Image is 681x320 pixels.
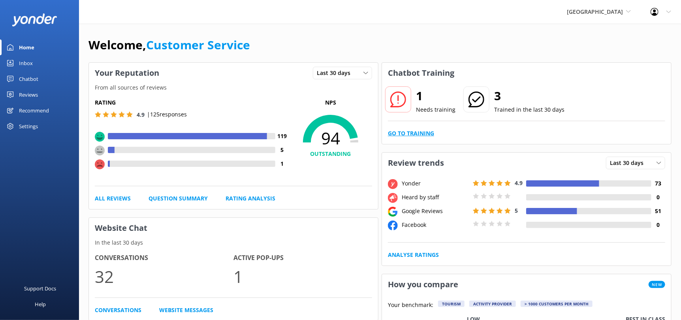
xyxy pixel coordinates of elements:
span: Last 30 days [317,69,355,77]
h2: 1 [416,86,455,105]
span: [GEOGRAPHIC_DATA] [567,8,623,15]
div: Activity Provider [469,301,516,307]
h4: 51 [651,207,665,215]
span: 5 [515,207,518,214]
div: Google Reviews [400,207,471,215]
a: Question Summary [149,194,208,203]
p: Trained in the last 30 days [494,105,564,114]
a: Customer Service [146,37,250,53]
div: Home [19,39,34,55]
h4: 0 [651,193,665,202]
div: Support Docs [24,281,56,296]
h4: OUTSTANDING [289,150,372,158]
div: Tourism [438,301,465,307]
h3: Your Reputation [89,63,165,83]
div: Recommend [19,103,49,118]
p: 32 [95,263,233,290]
div: > 1000 customers per month [521,301,593,307]
a: Go to Training [388,129,434,138]
div: Facebook [400,221,471,229]
h5: Rating [95,98,289,107]
p: | 125 responses [147,110,187,119]
h4: 5 [275,146,289,154]
a: Conversations [95,306,141,314]
div: Settings [19,118,38,134]
h4: Conversations [95,253,233,263]
h1: Welcome, [88,36,250,54]
p: Your benchmark: [388,301,433,310]
h3: Website Chat [89,218,378,238]
p: Needs training [416,105,455,114]
a: Rating Analysis [226,194,275,203]
img: yonder-white-logo.png [12,13,57,26]
h3: Chatbot Training [382,63,460,83]
span: 4.9 [515,179,523,187]
div: Heard by staff [400,193,471,202]
p: NPS [289,98,372,107]
span: Last 30 days [610,159,648,167]
h4: 73 [651,179,665,188]
h3: How you compare [382,274,464,295]
span: 94 [289,128,372,148]
span: 4.9 [137,111,145,118]
p: In the last 30 days [89,238,378,247]
h2: 3 [494,86,564,105]
div: Help [35,296,46,312]
h4: Active Pop-ups [233,253,372,263]
p: 1 [233,263,372,290]
h4: 119 [275,132,289,140]
h3: Review trends [382,153,450,173]
div: Yonder [400,179,471,188]
a: Website Messages [159,306,213,314]
div: Inbox [19,55,33,71]
span: New [649,281,665,288]
a: Analyse Ratings [388,251,439,259]
a: All Reviews [95,194,131,203]
h4: 0 [651,221,665,229]
div: Chatbot [19,71,38,87]
div: Reviews [19,87,38,103]
h4: 1 [275,159,289,168]
p: From all sources of reviews [89,83,378,92]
